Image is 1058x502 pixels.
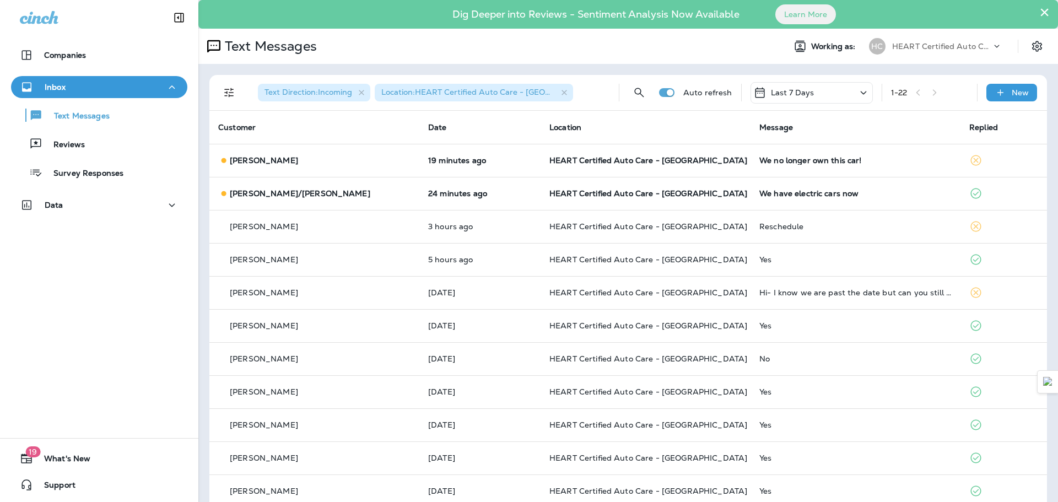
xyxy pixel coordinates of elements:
span: Message [759,122,793,132]
span: HEART Certified Auto Care - [GEOGRAPHIC_DATA] [549,486,747,496]
div: Location:HEART Certified Auto Care - [GEOGRAPHIC_DATA] [375,84,573,101]
div: No [759,354,952,363]
span: HEART Certified Auto Care - [GEOGRAPHIC_DATA] [549,255,747,265]
button: Companies [11,44,187,66]
span: HEART Certified Auto Care - [GEOGRAPHIC_DATA] [549,222,747,231]
p: [PERSON_NAME] [230,487,298,495]
span: Location : HEART Certified Auto Care - [GEOGRAPHIC_DATA] [381,87,610,97]
p: Companies [44,51,86,60]
button: Settings [1027,36,1047,56]
p: Oct 1, 2025 10:59 AM [428,222,532,231]
p: [PERSON_NAME] [230,354,298,363]
span: Support [33,481,75,494]
p: [PERSON_NAME] [230,255,298,264]
button: Support [11,474,187,496]
div: 1 - 22 [891,88,908,97]
span: Replied [969,122,998,132]
p: Oct 1, 2025 02:16 PM [428,189,532,198]
p: Sep 30, 2025 10:45 AM [428,354,532,363]
p: Sep 30, 2025 10:05 AM [428,420,532,429]
div: Yes [759,387,952,396]
p: Sep 30, 2025 12:32 PM [428,321,532,330]
span: Date [428,122,447,132]
p: New [1012,88,1029,97]
div: Reschedule [759,222,952,231]
p: [PERSON_NAME] [230,420,298,429]
span: HEART Certified Auto Care - [GEOGRAPHIC_DATA] [549,453,747,463]
div: Yes [759,321,952,330]
p: Oct 1, 2025 02:22 PM [428,156,532,165]
p: Reviews [42,140,85,150]
p: [PERSON_NAME]/[PERSON_NAME] [230,189,370,198]
span: HEART Certified Auto Care - [GEOGRAPHIC_DATA] [549,188,747,198]
button: Survey Responses [11,161,187,184]
p: [PERSON_NAME] [230,288,298,297]
div: Yes [759,454,952,462]
span: HEART Certified Auto Care - [GEOGRAPHIC_DATA] [549,387,747,397]
div: HC [869,38,886,55]
span: HEART Certified Auto Care - [GEOGRAPHIC_DATA] [549,288,747,298]
span: Customer [218,122,256,132]
p: Auto refresh [683,88,732,97]
p: Data [45,201,63,209]
span: Location [549,122,581,132]
p: Dig Deeper into Reviews - Sentiment Analysis Now Available [420,13,771,16]
p: Oct 1, 2025 08:57 AM [428,255,532,264]
button: Close [1039,3,1050,21]
p: Survey Responses [42,169,123,179]
button: Text Messages [11,104,187,127]
p: [PERSON_NAME] [230,222,298,231]
p: [PERSON_NAME] [230,454,298,462]
p: Sep 30, 2025 01:15 PM [428,288,532,297]
span: HEART Certified Auto Care - [GEOGRAPHIC_DATA] [549,420,747,430]
div: Yes [759,420,952,429]
span: Text Direction : Incoming [264,87,352,97]
p: Sep 30, 2025 09:51 AM [428,454,532,462]
div: We no longer own this car! [759,156,952,165]
p: [PERSON_NAME] [230,156,298,165]
p: Sep 30, 2025 09:36 AM [428,487,532,495]
button: 19What's New [11,447,187,469]
p: HEART Certified Auto Care [892,42,991,51]
img: Detect Auto [1043,377,1053,387]
p: Text Messages [220,38,317,55]
p: Sep 30, 2025 10:27 AM [428,387,532,396]
div: Yes [759,487,952,495]
button: Data [11,194,187,216]
span: HEART Certified Auto Care - [GEOGRAPHIC_DATA] [549,155,747,165]
div: Hi- I know we are past the date but can you still give us the same rate? [759,288,952,297]
div: We have electric cars now [759,189,952,198]
button: Reviews [11,132,187,155]
p: Inbox [45,83,66,91]
p: [PERSON_NAME] [230,387,298,396]
span: What's New [33,454,90,467]
button: Collapse Sidebar [164,7,195,29]
button: Inbox [11,76,187,98]
button: Filters [218,82,240,104]
button: Search Messages [628,82,650,104]
div: Text Direction:Incoming [258,84,370,101]
button: Learn More [775,4,836,24]
div: Yes [759,255,952,264]
span: HEART Certified Auto Care - [GEOGRAPHIC_DATA] [549,321,747,331]
span: Working as: [811,42,858,51]
span: 19 [25,446,40,457]
span: HEART Certified Auto Care - [GEOGRAPHIC_DATA] [549,354,747,364]
p: Text Messages [43,111,110,122]
p: [PERSON_NAME] [230,321,298,330]
p: Last 7 Days [771,88,814,97]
